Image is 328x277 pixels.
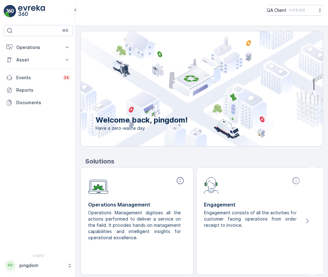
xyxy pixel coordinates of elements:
img: logo_light-DOdMpM7g.png [18,5,45,17]
p: Operations Management digitises all the actions performed to deliver a service on the field. It p... [88,210,181,241]
span: Have a zero-waste day [96,125,188,131]
img: module-icon [88,176,108,194]
p: Asset [16,57,60,63]
a: Reports [4,84,73,96]
p: Documents [16,100,70,106]
button: Asset [4,54,73,66]
p: pingdom [19,262,64,269]
button: QA Client(+03:00) [267,5,323,16]
p: Engagement [204,201,302,208]
p: Operations Management [88,201,186,208]
a: Events34 [4,71,73,84]
p: Solutions [85,157,323,166]
a: Documents [4,96,73,109]
p: QA Client [267,7,286,13]
img: city illustration [52,31,323,146]
p: 34 [64,75,69,80]
p: Reports [16,87,70,93]
div: PP [5,260,15,270]
img: logo [4,5,16,17]
p: Operations [16,44,60,51]
p: Welcome back, pingdom! [96,115,188,125]
p: ( +03:00 ) [289,8,305,13]
button: PPpingdom [4,259,73,272]
button: Operations [4,41,73,54]
img: module-icon [204,176,219,194]
span: v 1.47.3 [4,254,73,258]
p: Engagement consists of all the activities for customer facing operations from order receipt to in... [204,210,297,228]
p: Events [16,75,59,81]
p: ⌘B [62,28,68,33]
